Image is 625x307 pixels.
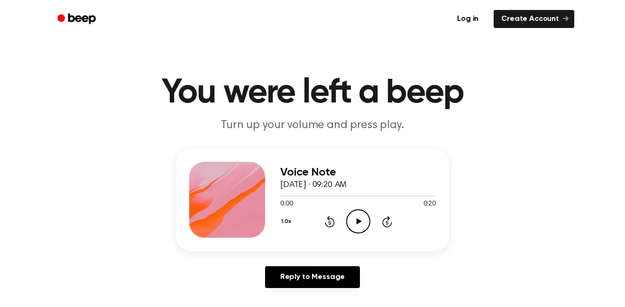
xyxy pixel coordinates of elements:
button: 1.0x [280,214,294,230]
p: Turn up your volume and press play. [130,118,495,133]
a: Create Account [494,10,574,28]
span: [DATE] · 09:20 AM [280,181,347,189]
span: 0:00 [280,199,293,209]
a: Log in [448,8,488,30]
a: Beep [51,10,104,28]
a: Reply to Message [265,266,360,288]
h1: You were left a beep [70,76,555,110]
span: 0:20 [423,199,436,209]
h3: Voice Note [280,166,436,179]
